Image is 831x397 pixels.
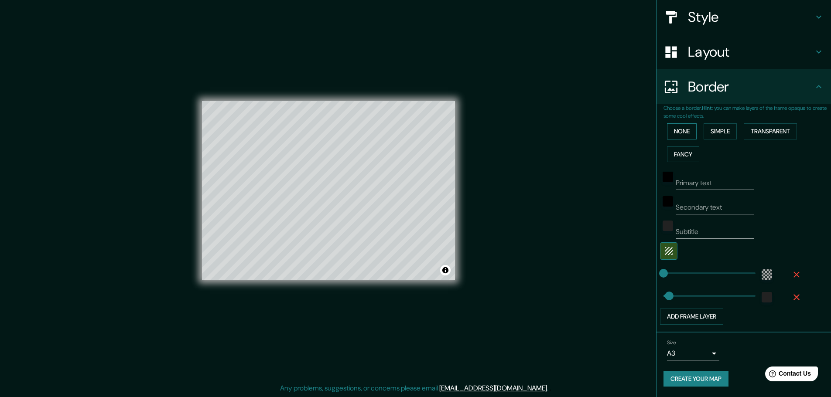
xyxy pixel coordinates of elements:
[550,383,551,394] div: .
[663,172,673,182] button: black
[667,339,676,346] label: Size
[704,123,737,139] button: Simple
[657,34,831,69] div: Layout
[667,123,697,139] button: None
[667,146,699,163] button: Fancy
[663,371,728,387] button: Create your map
[663,221,673,231] button: color-222222
[280,383,548,394] p: Any problems, suggestions, or concerns please email .
[439,383,547,393] a: [EMAIL_ADDRESS][DOMAIN_NAME]
[657,69,831,104] div: Border
[548,383,550,394] div: .
[660,309,723,325] button: Add frame layer
[753,363,821,387] iframe: Help widget launcher
[762,292,772,302] button: color-222222
[702,105,712,112] b: Hint
[663,196,673,207] button: black
[663,104,831,120] p: Choose a border. : you can make layers of the frame opaque to create some cool effects.
[667,346,719,360] div: A3
[688,43,814,61] h4: Layout
[762,269,772,280] button: color-55555544
[688,78,814,95] h4: Border
[744,123,797,139] button: Transparent
[440,265,451,275] button: Toggle attribution
[688,8,814,26] h4: Style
